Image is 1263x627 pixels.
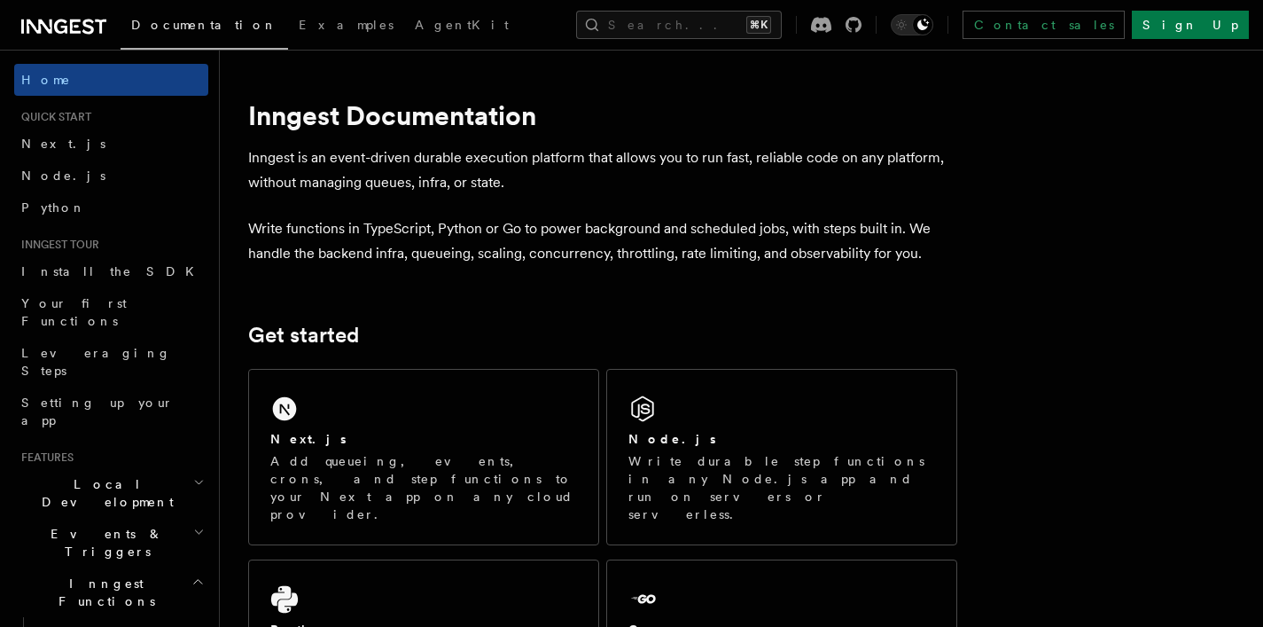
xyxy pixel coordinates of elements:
[14,475,193,511] span: Local Development
[404,5,519,48] a: AgentKit
[14,468,208,518] button: Local Development
[270,452,577,523] p: Add queueing, events, crons, and step functions to your Next app on any cloud provider.
[1132,11,1249,39] a: Sign Up
[963,11,1125,39] a: Contact sales
[891,14,933,35] button: Toggle dark mode
[21,137,105,151] span: Next.js
[121,5,288,50] a: Documentation
[746,16,771,34] kbd: ⌘K
[415,18,509,32] span: AgentKit
[628,430,716,448] h2: Node.js
[21,200,86,215] span: Python
[21,169,105,183] span: Node.js
[248,145,957,195] p: Inngest is an event-driven durable execution platform that allows you to run fast, reliable code ...
[14,128,208,160] a: Next.js
[248,369,599,545] a: Next.jsAdd queueing, events, crons, and step functions to your Next app on any cloud provider.
[14,387,208,436] a: Setting up your app
[299,18,394,32] span: Examples
[21,396,174,427] span: Setting up your app
[21,346,171,378] span: Leveraging Steps
[576,11,782,39] button: Search...⌘K
[21,71,71,89] span: Home
[14,255,208,287] a: Install the SDK
[14,192,208,223] a: Python
[14,160,208,192] a: Node.js
[14,287,208,337] a: Your first Functions
[21,296,127,328] span: Your first Functions
[288,5,404,48] a: Examples
[606,369,957,545] a: Node.jsWrite durable step functions in any Node.js app and run on servers or serverless.
[14,238,99,252] span: Inngest tour
[14,110,91,124] span: Quick start
[14,568,208,617] button: Inngest Functions
[14,575,191,610] span: Inngest Functions
[14,451,74,465] span: Features
[248,99,957,131] h1: Inngest Documentation
[14,525,193,560] span: Events & Triggers
[248,216,957,266] p: Write functions in TypeScript, Python or Go to power background and scheduled jobs, with steps bu...
[628,452,935,523] p: Write durable step functions in any Node.js app and run on servers or serverless.
[14,337,208,387] a: Leveraging Steps
[14,64,208,96] a: Home
[14,518,208,568] button: Events & Triggers
[21,264,205,278] span: Install the SDK
[131,18,277,32] span: Documentation
[248,323,359,348] a: Get started
[270,430,347,448] h2: Next.js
